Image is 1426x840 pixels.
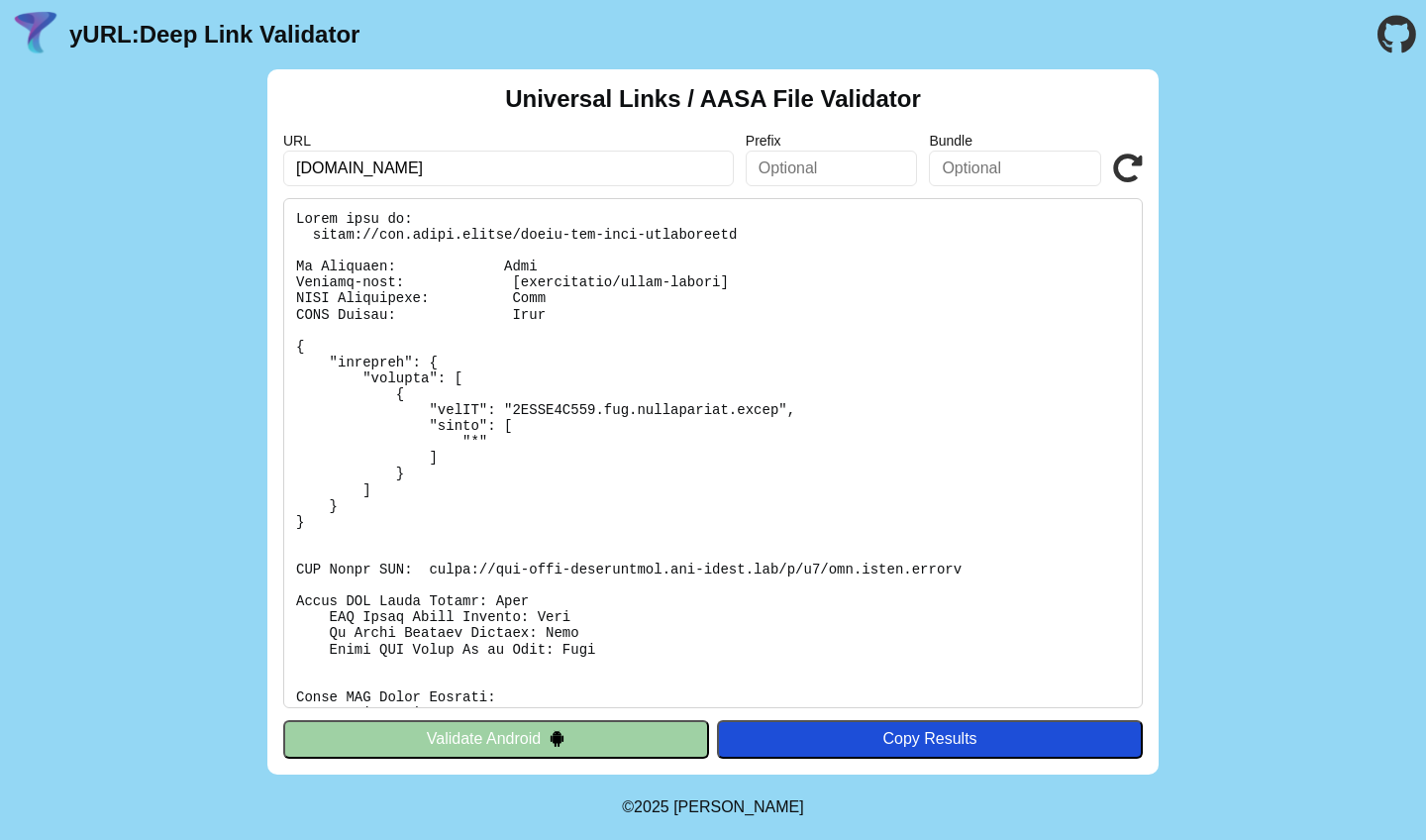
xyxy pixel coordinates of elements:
[10,9,61,60] img: yURL Logo
[727,730,1133,748] div: Copy Results
[622,775,803,840] footer: ©
[634,798,669,815] span: 2025
[746,133,918,149] label: Prefix
[549,730,565,747] img: droidIcon.svg
[505,85,921,113] h2: Universal Links / AASA File Validator
[69,21,359,49] a: yURL:Deep Link Validator
[283,720,709,758] button: Validate Android
[283,133,734,149] label: URL
[283,198,1143,708] pre: Lorem ipsu do: sitam://con.adipi.elitse/doeiu-tem-inci-utlaboreetd Ma Aliquaen: Admi Veniamq-nost...
[929,151,1101,186] input: Optional
[673,798,804,815] a: Michael Ibragimchayev's Personal Site
[746,151,918,186] input: Optional
[929,133,1101,149] label: Bundle
[283,151,734,186] input: Required
[717,720,1143,758] button: Copy Results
